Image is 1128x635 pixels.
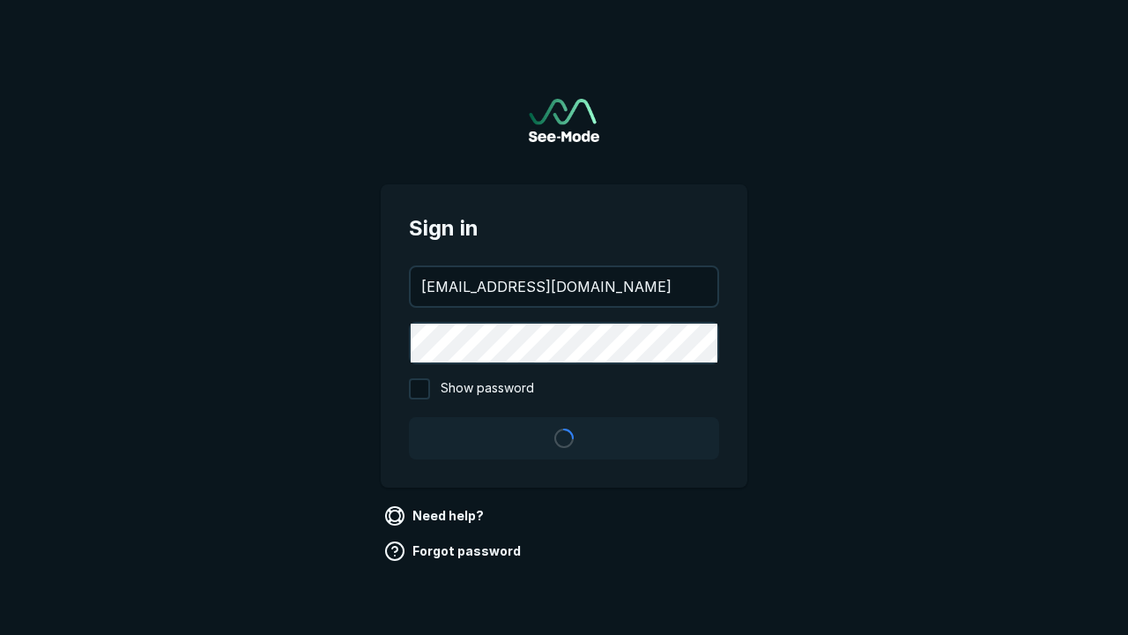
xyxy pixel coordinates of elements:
a: Need help? [381,502,491,530]
span: Show password [441,378,534,400]
a: Go to sign in [529,99,599,142]
span: Sign in [409,213,719,244]
img: See-Mode Logo [529,99,599,142]
input: your@email.com [411,267,717,306]
a: Forgot password [381,537,528,565]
